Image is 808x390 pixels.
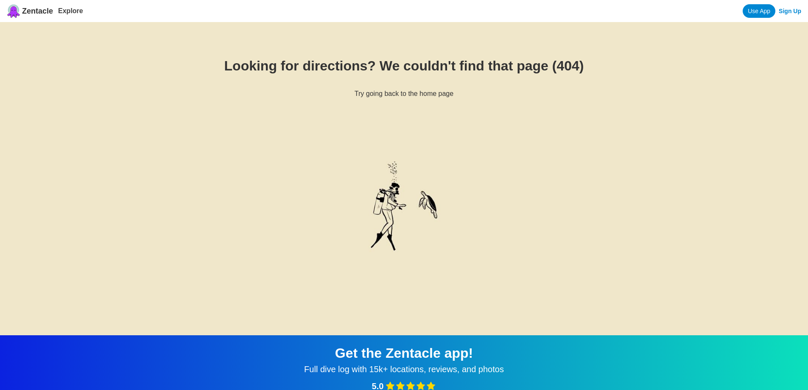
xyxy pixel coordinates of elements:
div: Get the Zentacle app! [10,345,798,361]
img: Zentacle logo [7,4,20,18]
span: Zentacle [22,7,53,16]
a: Sign Up [779,8,801,14]
a: Zentacle logoZentacle [7,4,53,18]
a: Use App [743,4,775,18]
h6: Try going back to the home page [27,90,781,98]
div: Full dive log with 15k+ locations, reviews, and photos [10,365,798,374]
img: Diver with turtle [332,113,476,306]
h1: Looking for directions? We couldn't find that page (404) [27,58,781,74]
a: Explore [58,7,83,14]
